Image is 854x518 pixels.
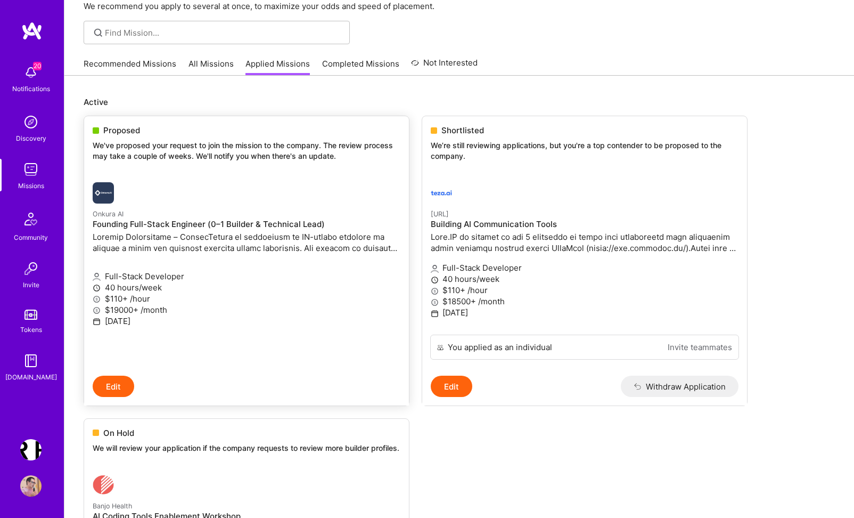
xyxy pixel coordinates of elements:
[93,284,101,292] i: icon Clock
[103,125,140,136] span: Proposed
[668,342,732,353] a: Invite teammates
[431,182,452,204] img: teza.ai company logo
[621,376,738,397] button: Withdraw Application
[431,262,738,273] p: Full-Stack Developer
[93,315,400,327] p: [DATE]
[441,125,484,136] span: Shortlisted
[431,310,439,318] i: icon Calendar
[431,140,738,161] p: We’re still reviewing applications, but you're a top contender to be proposed to the company.
[93,376,134,397] button: Edit
[18,475,44,497] a: User Avatar
[93,293,400,304] p: $110+ /hour
[188,58,234,76] a: All Missions
[411,56,478,76] a: Not Interested
[20,439,42,460] img: Terr.ai: Building an Innovative Real Estate Platform
[431,210,449,218] small: [URL]
[24,310,37,320] img: tokens
[14,232,48,243] div: Community
[20,324,42,335] div: Tokens
[431,287,439,295] i: icon MoneyGray
[93,295,101,303] i: icon MoneyGray
[93,210,124,218] small: Onkura AI
[12,83,50,94] div: Notifications
[18,206,44,232] img: Community
[93,443,400,454] p: We will review your application if the company requests to review more builder profiles.
[18,180,44,191] div: Missions
[93,306,101,314] i: icon MoneyGray
[105,27,342,38] input: Find Mission...
[431,296,738,307] p: $18500+ /month
[93,231,400,254] p: Loremip Dolorsitame – ConsecTetura el seddoeiusm te IN-utlabo etdolore ma aliquae a minim ven qui...
[5,371,57,383] div: [DOMAIN_NAME]
[92,27,104,39] i: icon SearchGrey
[422,174,747,335] a: teza.ai company logo[URL]Building AI Communication ToolsLore.IP do sitamet co adi 5 elitseddo ei ...
[20,159,42,180] img: teamwork
[18,439,44,460] a: Terr.ai: Building an Innovative Real Estate Platform
[33,62,42,70] span: 20
[431,298,439,306] i: icon MoneyGray
[93,282,400,293] p: 40 hours/week
[431,276,439,284] i: icon Clock
[245,58,310,76] a: Applied Missions
[448,342,552,353] div: You applied as an individual
[20,258,42,279] img: Invite
[431,285,738,296] p: $110+ /hour
[431,220,738,229] h4: Building AI Communication Tools
[431,231,738,254] p: Lore.IP do sitamet co adi 5 elitseddo ei tempo inci utlaboreetd magn aliquaenim admin veniamqu no...
[23,279,39,290] div: Invite
[431,307,738,318] p: [DATE]
[20,111,42,133] img: discovery
[93,182,114,204] img: Onkura AI company logo
[431,273,738,285] p: 40 hours/week
[20,475,42,497] img: User Avatar
[322,58,399,76] a: Completed Missions
[93,318,101,326] i: icon Calendar
[103,427,134,439] span: On Hold
[16,133,46,144] div: Discovery
[20,62,42,83] img: bell
[93,140,400,161] p: We've proposed your request to join the mission to the company. The review process may take a cou...
[93,271,400,282] p: Full-Stack Developer
[93,474,114,496] img: Banjo Health company logo
[84,96,835,108] p: Active
[431,376,472,397] button: Edit
[93,273,101,281] i: icon Applicant
[20,350,42,371] img: guide book
[84,58,176,76] a: Recommended Missions
[84,174,409,376] a: Onkura AI company logoOnkura AIFounding Full-Stack Engineer (0–1 Builder & Technical Lead)Loremip...
[93,502,132,510] small: Banjo Health
[21,21,43,41] img: logo
[93,220,400,229] h4: Founding Full-Stack Engineer (0–1 Builder & Technical Lead)
[93,304,400,315] p: $19000+ /month
[431,265,439,273] i: icon Applicant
